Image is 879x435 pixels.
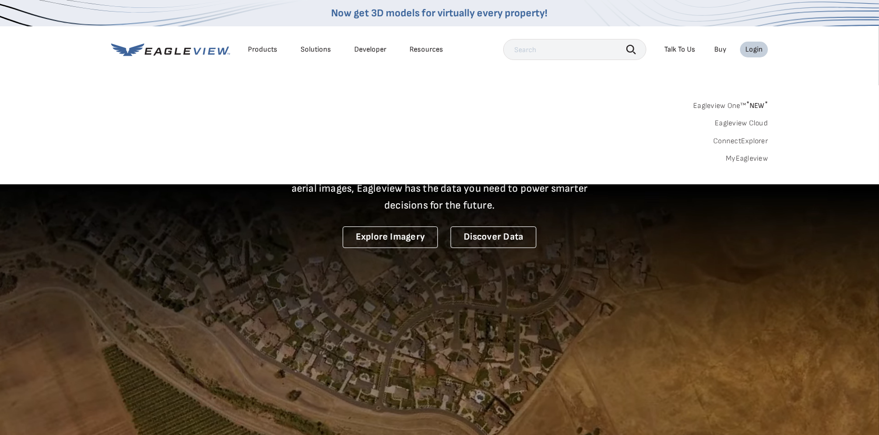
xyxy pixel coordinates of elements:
div: Resources [409,45,443,54]
div: Products [248,45,277,54]
div: Solutions [301,45,331,54]
div: Login [745,45,763,54]
a: Developer [354,45,386,54]
a: Eagleview Cloud [715,118,768,128]
a: ConnectExplorer [713,136,768,146]
a: Explore Imagery [343,226,438,248]
input: Search [503,39,646,60]
a: Eagleview One™*NEW* [693,98,768,110]
a: MyEagleview [726,154,768,163]
div: Talk To Us [664,45,695,54]
a: Discover Data [451,226,536,248]
span: NEW [746,101,768,110]
a: Now get 3D models for virtually every property! [332,7,548,19]
p: A new era starts here. Built on more than 3.5 billion high-resolution aerial images, Eagleview ha... [278,163,601,214]
a: Buy [714,45,726,54]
